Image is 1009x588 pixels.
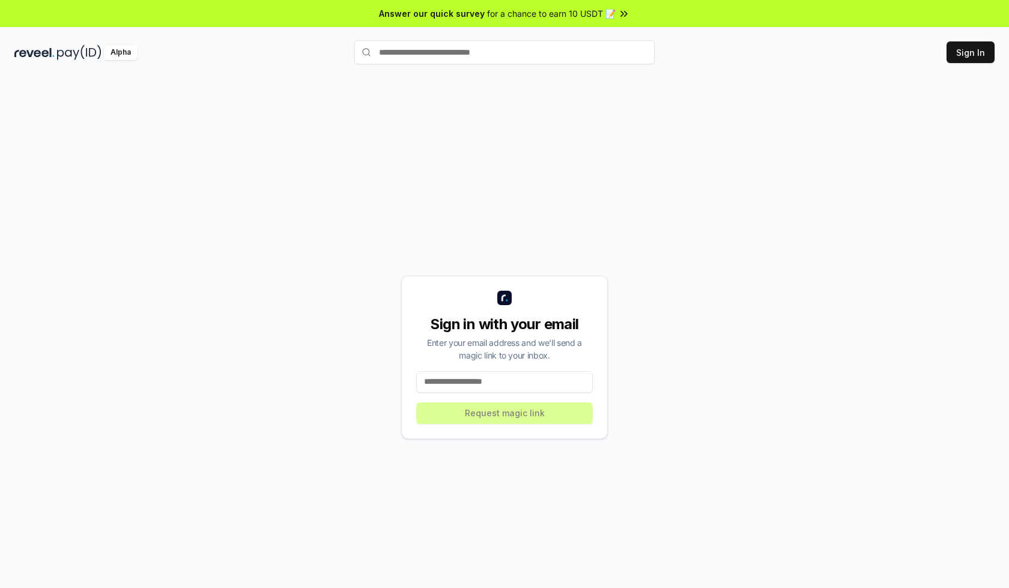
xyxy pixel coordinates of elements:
[14,45,55,60] img: reveel_dark
[497,291,512,305] img: logo_small
[104,45,138,60] div: Alpha
[416,315,593,334] div: Sign in with your email
[416,336,593,362] div: Enter your email address and we’ll send a magic link to your inbox.
[379,7,485,20] span: Answer our quick survey
[487,7,616,20] span: for a chance to earn 10 USDT 📝
[57,45,102,60] img: pay_id
[947,41,995,63] button: Sign In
